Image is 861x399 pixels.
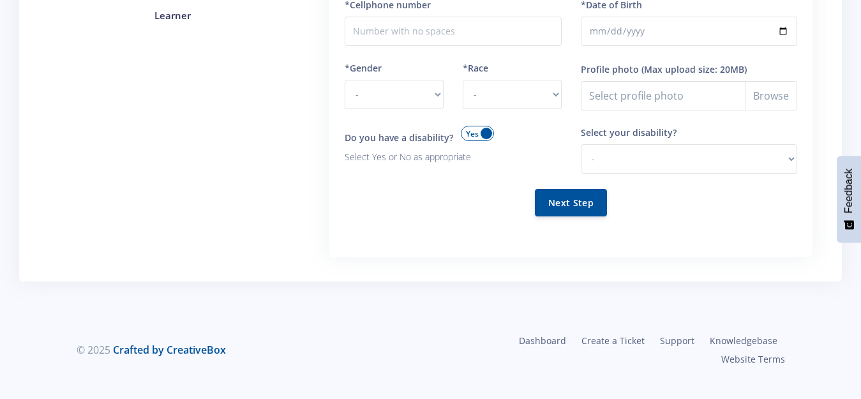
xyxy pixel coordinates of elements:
[463,61,488,75] label: *Race
[77,342,421,358] div: © 2025
[345,149,561,165] p: Select Yes or No as appropriate
[837,156,861,243] button: Feedback - Show survey
[641,63,747,76] label: (Max upload size: 20MB)
[535,189,607,216] button: Next Step
[345,17,561,46] input: Number with no spaces
[511,331,574,350] a: Dashboard
[345,131,453,144] label: Do you have a disability?
[714,350,785,368] a: Website Terms
[345,61,382,75] label: *Gender
[59,8,286,23] h4: Learner
[574,331,652,350] a: Create a Ticket
[581,126,677,139] label: Select your disability?
[702,331,785,350] a: Knowledgebase
[581,63,639,76] label: Profile photo
[113,343,226,357] a: Crafted by CreativeBox
[843,169,855,213] span: Feedback
[710,335,777,347] span: Knowledgebase
[652,331,702,350] a: Support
